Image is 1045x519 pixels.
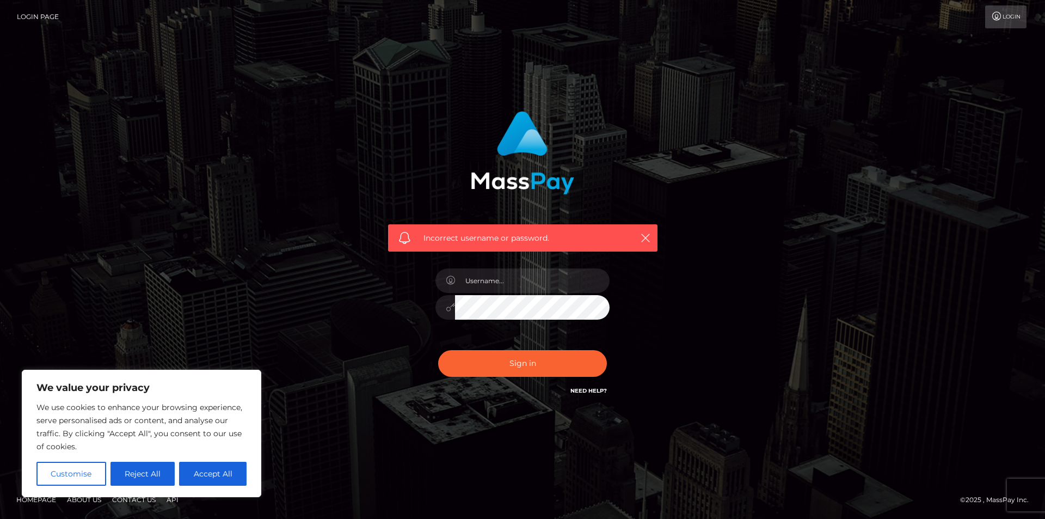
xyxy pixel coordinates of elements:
[108,491,160,508] a: Contact Us
[455,268,610,293] input: Username...
[12,491,60,508] a: Homepage
[960,494,1037,506] div: © 2025 , MassPay Inc.
[570,387,607,394] a: Need Help?
[438,350,607,377] button: Sign in
[471,111,574,194] img: MassPay Login
[423,233,622,244] span: Incorrect username or password.
[162,491,183,508] a: API
[179,462,247,486] button: Accept All
[985,5,1026,28] a: Login
[36,401,247,453] p: We use cookies to enhance your browsing experience, serve personalised ads or content, and analys...
[22,370,261,497] div: We value your privacy
[63,491,106,508] a: About Us
[17,5,59,28] a: Login Page
[110,462,175,486] button: Reject All
[36,462,106,486] button: Customise
[36,381,247,394] p: We value your privacy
